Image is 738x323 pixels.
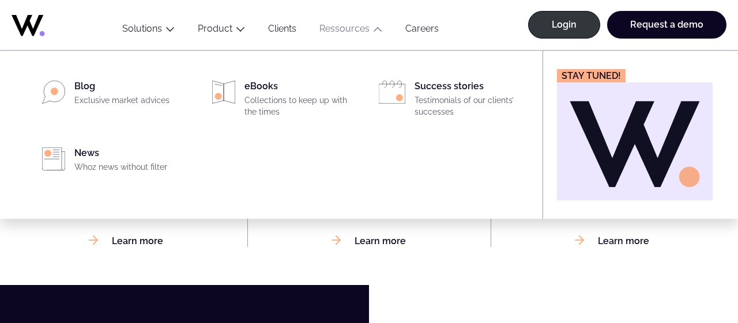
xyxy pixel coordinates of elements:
[415,95,529,117] p: Testimonials of our clients’ successes
[89,235,163,246] a: Learn more
[244,95,359,117] p: Collections to keep up with the times
[42,147,65,170] img: PICTO_PRESSE-ET-ACTUALITE-1.svg
[32,147,189,177] a: NewsWhoz news without filter
[74,81,189,111] div: Blog
[662,247,722,307] iframe: Chatbot
[74,162,189,173] p: Whoz news without filter
[557,69,713,200] a: Stay tuned!
[607,11,726,39] a: Request a demo
[332,235,406,246] a: Learn more
[308,23,394,39] button: Ressources
[394,23,450,39] a: Careers
[379,81,405,104] img: PICTO_EVENEMENTS.svg
[244,81,359,122] div: eBooks
[319,23,370,34] a: Ressources
[186,23,257,39] button: Product
[212,81,235,104] img: PICTO_LIVRES.svg
[32,81,189,111] a: BlogExclusive market advices
[74,147,189,177] div: News
[575,235,649,246] a: Learn more
[257,23,308,39] a: Clients
[42,81,65,104] img: PICTO_BLOG.svg
[415,81,529,122] div: Success stories
[372,81,529,122] a: Success storiesTestimonials of our clients’ successes
[74,95,189,107] p: Exclusive market advices
[198,23,232,34] a: Product
[528,11,600,39] a: Login
[111,23,186,39] button: Solutions
[202,81,359,122] a: eBooksCollections to keep up with the times
[557,69,626,82] figcaption: Stay tuned!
